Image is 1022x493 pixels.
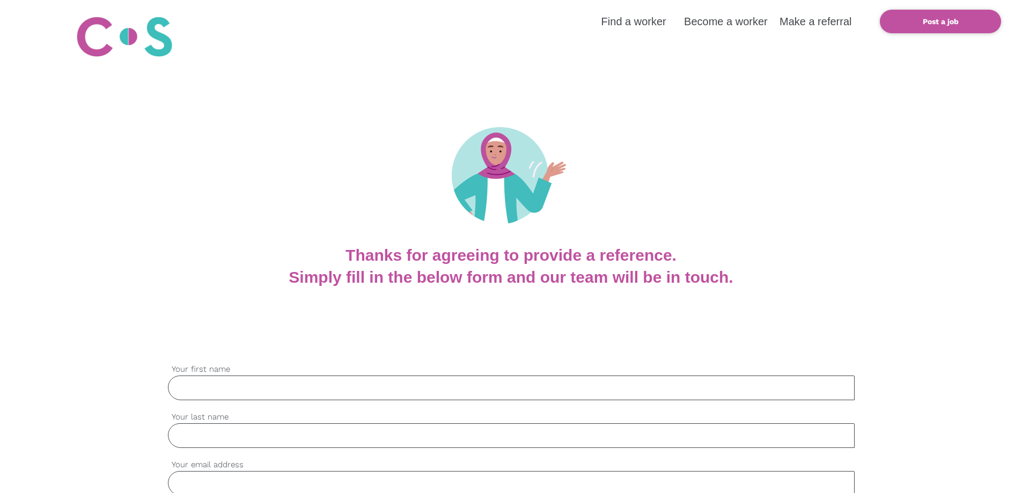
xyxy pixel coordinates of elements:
b: Post a job [923,17,959,26]
label: Your email address [168,459,855,471]
a: Become a worker [684,16,768,27]
label: Your last name [168,411,855,423]
a: Post a job [880,10,1001,33]
b: Simply fill in the below form and our team will be in touch. [289,268,733,286]
a: Make a referral [780,16,852,27]
label: Your first name [168,363,855,376]
a: Find a worker [601,16,666,27]
b: Thanks for agreeing to provide a reference. [345,246,677,264]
